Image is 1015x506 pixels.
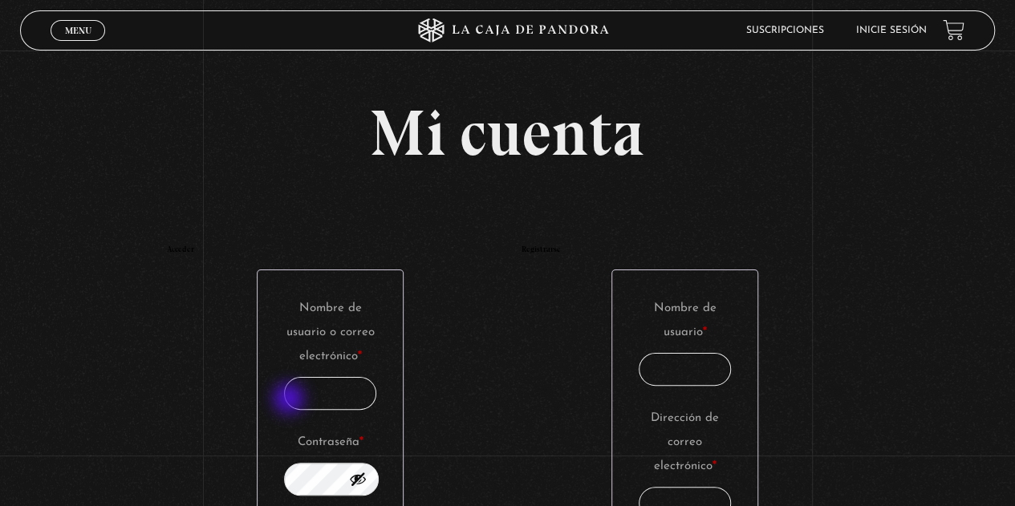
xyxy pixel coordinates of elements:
label: Nombre de usuario o correo electrónico [284,297,377,369]
a: View your shopping cart [943,19,964,41]
label: Dirección de correo electrónico [639,407,732,479]
span: Menu [65,26,91,35]
h1: Mi cuenta [166,101,848,165]
label: Contraseña [284,431,377,455]
h2: Acceder [166,245,493,253]
label: Nombre de usuario [639,297,732,345]
button: Mostrar contraseña [349,470,367,488]
span: Cerrar [59,38,97,50]
a: Inicie sesión [856,26,927,35]
h2: Registrarse [522,245,849,253]
a: Suscripciones [746,26,824,35]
